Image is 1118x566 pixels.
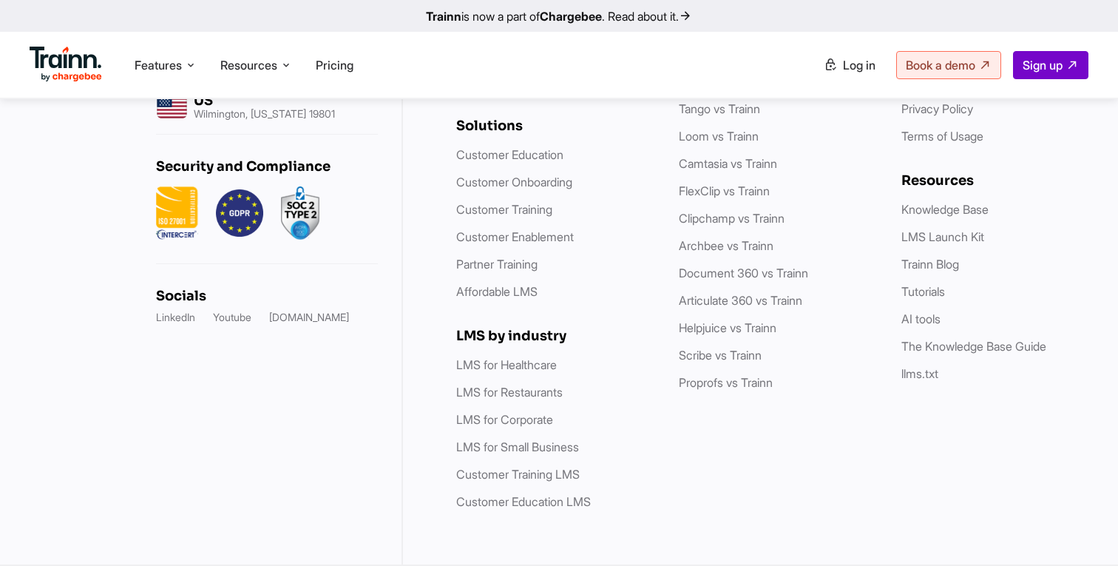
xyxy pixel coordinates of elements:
a: The Knowledge Base Guide [901,339,1046,354]
a: Customer Education [456,147,563,162]
h6: Resources [901,172,1094,189]
h6: US [194,92,335,109]
span: Sign up [1023,58,1063,73]
span: Log in [843,58,875,73]
a: Book a demo [896,51,1001,79]
a: Helpjuice vs Trainn [679,320,776,335]
img: Trainn Logo [30,47,102,82]
img: GDPR.png [216,186,263,240]
img: ISO [156,186,198,240]
img: us headquarters [156,90,188,122]
a: LinkedIn [156,310,195,325]
a: LMS for Small Business [456,439,579,454]
a: Partner Training [456,257,538,272]
b: Trainn [426,9,461,24]
a: Clipchamp vs Trainn [679,211,785,226]
a: Archbee vs Trainn [679,238,773,253]
a: Log in [815,52,884,78]
a: Camtasia vs Trainn [679,156,777,171]
a: Privacy Policy [901,101,973,116]
a: Terms of Usage [901,129,983,144]
a: Customer Onboarding [456,175,572,189]
a: Tango vs Trainn [679,101,760,116]
a: Knowledge Base [901,202,989,217]
b: Chargebee [540,9,602,24]
span: Features [135,57,182,73]
span: Book a demo [906,58,975,73]
a: Scribe vs Trainn [679,348,762,363]
a: LMS Launch Kit [901,229,984,244]
a: LMS for Restaurants [456,385,563,400]
a: Customer Enablement [456,229,574,244]
a: Pricing [316,58,353,73]
h6: Solutions [456,118,649,134]
a: Customer Education LMS [456,494,591,509]
a: FlexClip vs Trainn [679,183,770,198]
h6: Socials [156,288,378,304]
a: Affordable LMS [456,284,538,299]
a: llms.txt [901,366,938,381]
a: Customer Training [456,202,552,217]
a: LMS for Healthcare [456,357,557,372]
h6: Security and Compliance [156,158,378,175]
a: Loom vs Trainn [679,129,759,144]
p: Wilmington, [US_STATE] 19801 [194,109,335,119]
a: Youtube [213,310,251,325]
a: Articulate 360 vs Trainn [679,293,802,308]
span: Resources [220,57,277,73]
a: Customer Training LMS [456,467,580,482]
a: LMS for Corporate [456,412,553,427]
a: Proprofs vs Trainn [679,375,773,390]
a: Tutorials [901,284,945,299]
a: Trainn Blog [901,257,959,272]
a: AI tools [901,311,941,326]
a: Document 360 vs Trainn [679,266,808,280]
img: soc2 [281,186,319,240]
a: [DOMAIN_NAME] [269,310,349,325]
a: Sign up [1013,51,1088,79]
h6: LMS by industry [456,328,649,344]
iframe: Chat Widget [1044,495,1118,566]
